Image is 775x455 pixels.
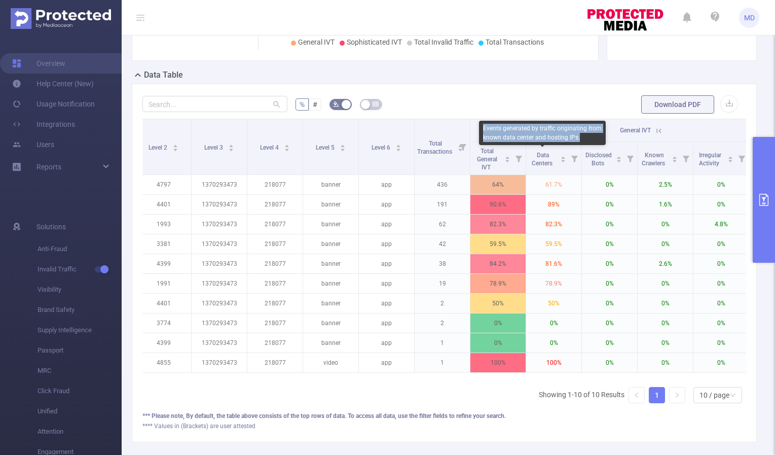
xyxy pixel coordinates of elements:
p: 0% [582,313,637,333]
p: 19 [415,274,470,293]
span: % [300,100,305,109]
p: banner [303,175,358,194]
p: 0% [582,175,637,194]
div: Sort [727,155,733,161]
p: 0% [693,234,749,254]
i: Filter menu [623,142,637,174]
p: 0% [638,294,693,313]
a: Usage Notification [12,94,95,114]
span: General IVT [298,38,335,46]
p: 1991 [136,274,191,293]
span: Disclosed Bots [585,152,612,167]
p: 0% [470,313,526,333]
p: banner [303,195,358,214]
p: 0% [693,294,749,313]
i: icon: caret-down [284,147,289,150]
li: Next Page [669,387,685,403]
span: Level 5 [316,144,336,151]
div: Sort [504,155,510,161]
p: banner [303,294,358,313]
p: 436 [415,175,470,194]
p: 0% [526,333,581,353]
i: Filter menu [567,142,581,174]
div: **** Values in (Brackets) are user attested [142,422,746,431]
i: icon: caret-up [505,155,510,158]
span: General IVT [620,127,651,134]
i: icon: caret-down [561,158,566,161]
li: 1 [649,387,665,403]
p: 1370293473 [192,274,247,293]
p: 1370293473 [192,175,247,194]
p: 0% [638,234,693,254]
span: Level 6 [372,144,392,151]
div: *** Please note, By default, the table above consists of the top rows of data. To access all data... [142,411,746,421]
p: app [359,274,414,293]
p: 4855 [136,353,191,372]
i: icon: right [674,392,680,398]
p: 59.5% [526,234,581,254]
i: icon: caret-down [340,147,345,150]
p: 218077 [247,234,303,254]
p: 61.7% [526,175,581,194]
p: 0% [582,195,637,214]
p: 62 [415,215,470,234]
p: 4399 [136,333,191,353]
div: 10 / page [699,388,729,403]
div: Sort [672,155,678,161]
i: Filter menu [511,142,526,174]
p: 0% [582,353,637,372]
p: app [359,254,414,273]
span: Total General IVT [477,148,497,171]
p: 218077 [247,195,303,214]
p: 1370293473 [192,234,247,254]
p: 191 [415,195,470,214]
p: 1370293473 [192,254,247,273]
i: icon: caret-up [728,155,733,158]
p: 3381 [136,234,191,254]
h2: Data Table [144,69,183,81]
p: 218077 [247,294,303,313]
p: 82.3% [526,215,581,234]
p: 100% [526,353,581,372]
p: 1 [415,353,470,372]
i: icon: caret-up [284,143,289,146]
i: icon: caret-up [561,155,566,158]
p: 0% [582,274,637,293]
p: 0% [638,215,693,234]
p: 218077 [247,274,303,293]
p: 0% [582,294,637,313]
p: 0% [693,274,749,293]
a: 1 [649,388,665,403]
p: 4401 [136,195,191,214]
p: app [359,294,414,313]
i: Filter menu [456,119,470,174]
i: icon: caret-down [395,147,401,150]
p: 2 [415,294,470,313]
p: 0% [693,313,749,333]
p: 0% [638,353,693,372]
p: app [359,353,414,372]
p: 78.9% [470,274,526,293]
p: 1370293473 [192,294,247,313]
i: icon: caret-down [505,158,510,161]
p: 82.3% [470,215,526,234]
i: icon: caret-down [172,147,178,150]
a: Integrations [12,114,75,134]
p: 81.6% [526,254,581,273]
i: icon: caret-up [395,143,401,146]
span: Solutions [36,217,66,237]
p: 0% [693,254,749,273]
p: app [359,313,414,333]
p: app [359,175,414,194]
li: Showing 1-10 of 10 Results [539,387,624,403]
a: Reports [36,157,61,177]
span: Level 3 [204,144,225,151]
a: Help Center (New) [12,74,94,94]
p: 0% [693,333,749,353]
span: Click Fraud [38,381,122,401]
span: MRC [38,361,122,381]
div: Sort [395,143,401,149]
div: Sort [172,143,178,149]
p: 1 [415,333,470,353]
span: Invalid Traffic [38,259,122,279]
